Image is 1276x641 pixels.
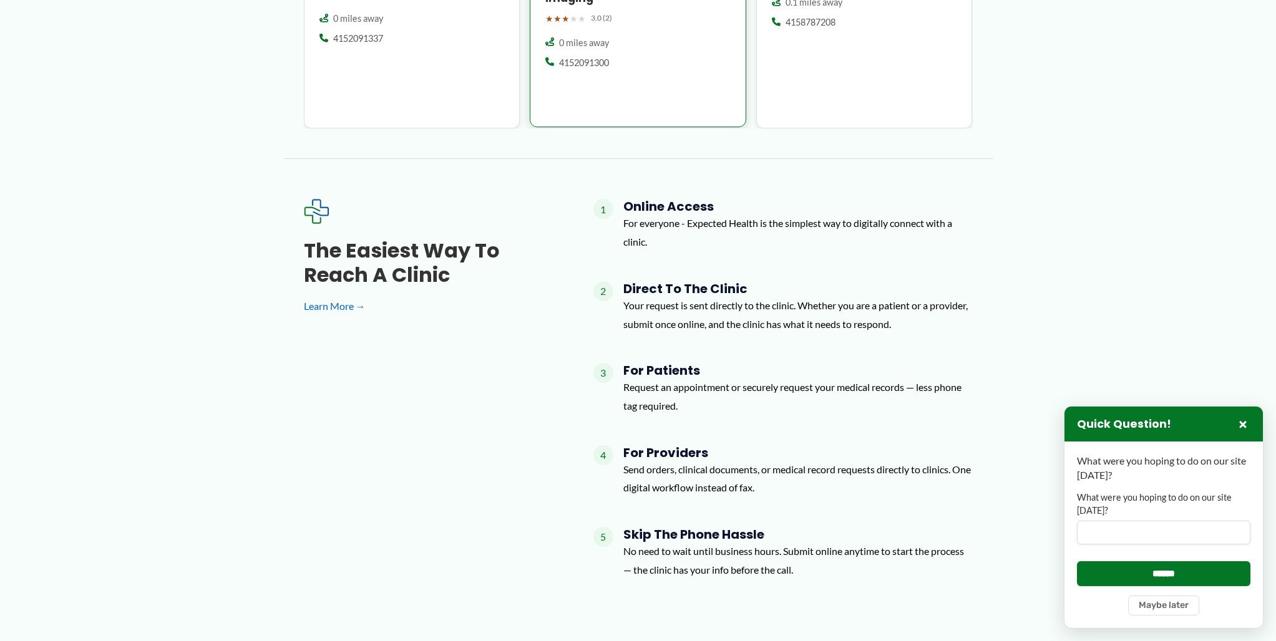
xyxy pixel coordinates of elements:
label: What were you hoping to do on our site [DATE]? [1077,491,1250,517]
p: No need to wait until business hours. Submit online anytime to start the process — the clinic has... [623,542,973,579]
h4: Skip the Phone Hassle [623,527,973,542]
span: 0 miles away [559,37,609,49]
img: Expected Healthcare Logo [304,199,329,224]
span: 0 miles away [333,12,383,25]
p: Request an appointment or securely request your medical records — less phone tag required. [623,378,973,415]
p: What were you hoping to do on our site [DATE]? [1077,454,1250,482]
span: 4152091337 [333,32,383,45]
span: 2 [593,281,613,301]
h3: Quick Question! [1077,417,1171,431]
span: 5 [593,527,613,547]
span: ★ [570,11,578,27]
button: Maybe later [1128,595,1199,615]
span: 1 [593,199,613,219]
span: ★ [562,11,570,27]
h4: Online Access [623,199,973,214]
span: 4 [593,445,613,465]
span: ★ [553,11,562,27]
button: Close [1235,417,1250,431]
span: 4152091300 [559,57,609,69]
span: 3 [593,363,613,383]
span: 4158787208 [786,16,835,29]
a: Learn More → [304,297,553,316]
p: Send orders, clinical documents, or medical record requests directly to clinics. One digital work... [623,460,973,497]
h4: For Providers [623,445,973,460]
h3: The Easiest Way to Reach a Clinic [304,239,553,287]
h4: For Patients [623,363,973,378]
span: 3.0 (2) [591,11,612,25]
h4: Direct to the Clinic [623,281,973,296]
span: ★ [578,11,586,27]
p: For everyone - Expected Health is the simplest way to digitally connect with a clinic. [623,214,973,251]
p: Your request is sent directly to the clinic. Whether you are a patient or a provider, submit once... [623,296,973,333]
span: ★ [545,11,553,27]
